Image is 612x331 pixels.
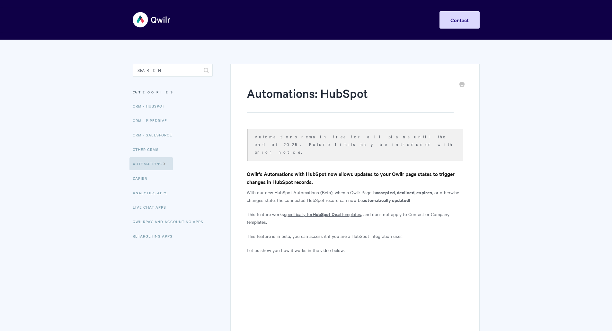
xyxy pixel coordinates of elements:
[459,81,465,88] a: Print this Article
[247,210,463,226] p: This feature works , and does not apply to Contact or Company templates.
[247,188,463,204] p: With our new HubSpot Automations (Beta), when a Qwilr Page is , or otherwise changes state, the c...
[133,100,169,112] a: CRM - HubSpot
[133,128,177,141] a: CRM - Salesforce
[133,143,164,156] a: Other CRMs
[133,186,173,199] a: Analytics Apps
[133,8,171,32] img: Qwilr Help Center
[129,157,173,170] a: Automations
[255,133,455,156] p: Automations remain free for all plans until the end of 2025. Future limits may be introduced with...
[247,232,463,240] p: This feature is in beta, you can access it if you are a HubSpot integration user.
[313,211,341,217] b: HubSpot Deal
[133,172,152,185] a: Zapier
[247,85,453,113] h1: Automations: HubSpot
[133,201,171,213] a: Live Chat Apps
[133,215,208,228] a: QwilrPay and Accounting Apps
[376,189,432,196] b: accepted, declined, expires
[133,230,177,242] a: Retargeting Apps
[247,170,463,186] h4: Qwilr's Automations with HubSpot now allows updates to your Qwilr page states to trigger changes ...
[284,211,313,217] u: specifically for
[247,246,463,254] p: Let us show you how it works in the video below.
[133,64,213,77] input: Search
[341,211,361,217] u: Templates
[133,86,213,98] h3: Categories
[363,196,410,203] b: automatically updated!
[439,11,480,29] a: Contact
[133,114,172,127] a: CRM - Pipedrive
